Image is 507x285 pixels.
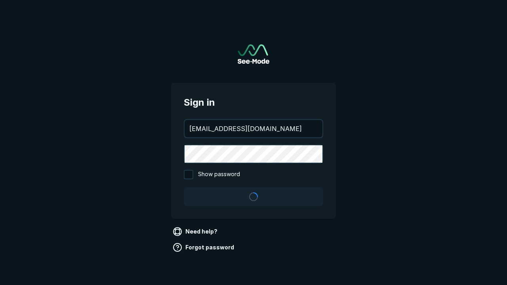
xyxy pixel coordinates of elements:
a: Forgot password [171,241,237,254]
a: Go to sign in [238,44,269,64]
input: your@email.com [185,120,322,137]
span: Sign in [184,95,323,110]
a: Need help? [171,225,221,238]
span: Show password [198,170,240,179]
img: See-Mode Logo [238,44,269,64]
